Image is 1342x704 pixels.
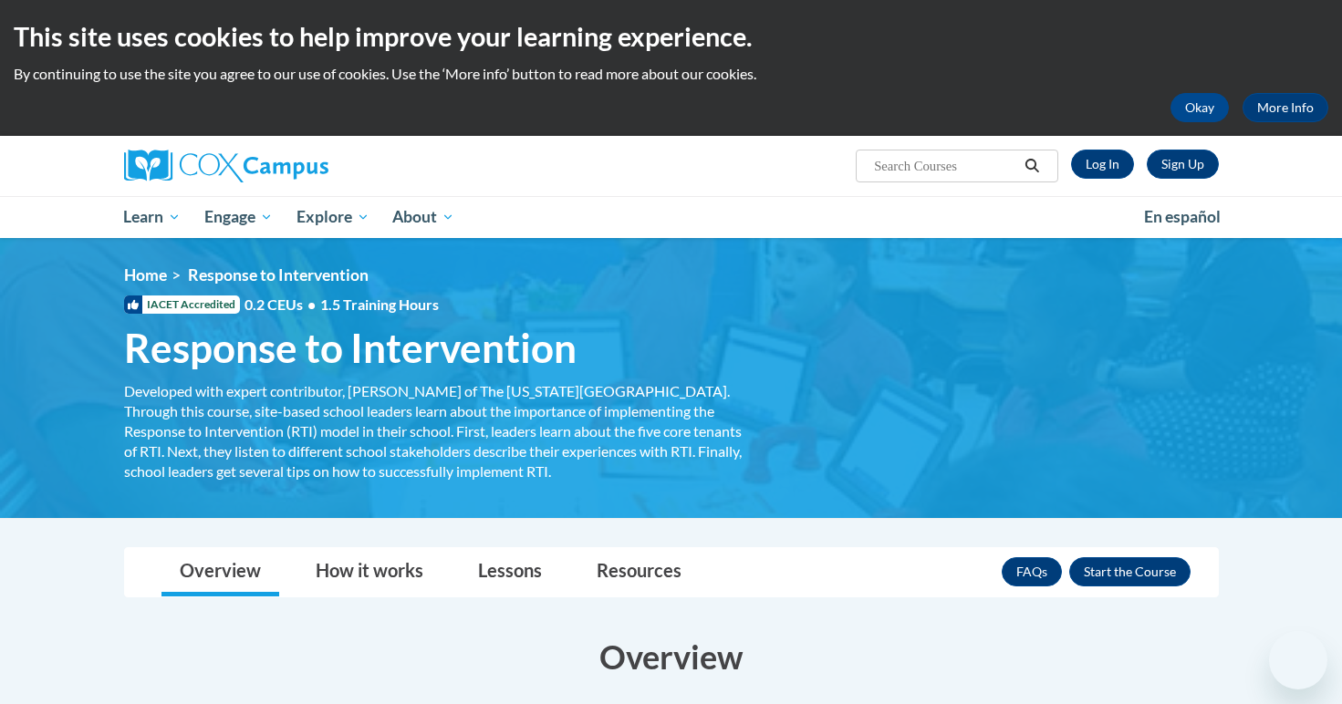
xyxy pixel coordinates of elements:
[1002,557,1062,586] a: FAQs
[124,381,754,481] div: Developed with expert contributor, [PERSON_NAME] of The [US_STATE][GEOGRAPHIC_DATA]. Through this...
[124,265,167,285] a: Home
[188,265,369,285] span: Response to Intervention
[204,206,273,228] span: Engage
[1071,150,1134,179] a: Log In
[297,548,442,596] a: How it works
[124,324,577,372] span: Response to Intervention
[192,196,285,238] a: Engage
[285,196,381,238] a: Explore
[14,18,1328,55] h2: This site uses cookies to help improve your learning experience.
[1069,557,1191,586] button: Enroll
[1243,93,1328,122] a: More Info
[124,150,471,182] a: Cox Campus
[161,548,279,596] a: Overview
[112,196,193,238] a: Learn
[392,206,454,228] span: About
[1269,631,1327,689] iframe: Button to launch messaging window
[124,150,328,182] img: Cox Campus
[380,196,466,238] a: About
[97,196,1246,238] div: Main menu
[1147,150,1219,179] a: Register
[1018,155,1046,177] button: Search
[1144,207,1221,226] span: En español
[1132,198,1233,236] a: En español
[124,295,240,314] span: IACET Accredited
[296,206,369,228] span: Explore
[320,295,439,313] span: 1.5 Training Hours
[578,548,700,596] a: Resources
[307,295,316,313] span: •
[124,634,1219,679] h3: Overview
[1170,93,1229,122] button: Okay
[123,206,181,228] span: Learn
[14,64,1328,84] p: By continuing to use the site you agree to our use of cookies. Use the ‘More info’ button to read...
[872,155,1018,177] input: Search Courses
[244,295,439,315] span: 0.2 CEUs
[460,548,560,596] a: Lessons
